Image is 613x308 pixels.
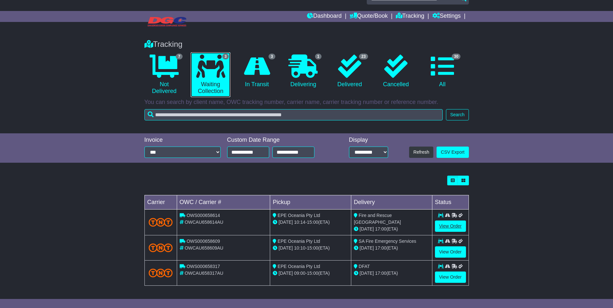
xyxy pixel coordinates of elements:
[191,52,230,97] a: 3 Waiting Collection
[307,11,342,22] a: Dashboard
[186,213,220,218] span: OWS000658614
[149,269,173,277] img: TNT_Domestic.png
[360,226,374,231] span: [DATE]
[144,137,221,144] div: Invoice
[177,195,270,210] td: OWC / Carrier #
[279,220,293,225] span: [DATE]
[294,271,305,276] span: 09:00
[273,245,348,252] div: - (ETA)
[141,40,472,49] div: Tracking
[432,195,469,210] td: Status
[185,271,223,276] span: OWCAU658317AU
[279,271,293,276] span: [DATE]
[273,219,348,226] div: - (ETA)
[273,270,348,277] div: - (ETA)
[294,220,305,225] span: 10:14
[270,195,351,210] td: Pickup
[278,264,320,269] span: EPE Oceania Pty Ltd
[435,246,466,258] a: View Order
[354,226,429,232] div: (ETA)
[149,218,173,227] img: TNT_Domestic.png
[237,52,277,90] a: 3 In Transit
[144,52,184,97] a: 7 Not Delivered
[422,52,462,90] a: 30 All
[186,239,220,244] span: OWS000658609
[376,52,416,90] a: Cancelled
[185,220,223,225] span: OWCAU658614AU
[409,147,433,158] button: Refresh
[375,226,386,231] span: 17:00
[144,99,469,106] p: You can search by client name, OWC tracking number, carrier name, carrier tracking number or refe...
[185,245,223,251] span: OWCAU658609AU
[278,213,320,218] span: EPE Oceania Pty Ltd
[354,270,429,277] div: (ETA)
[279,245,293,251] span: [DATE]
[359,264,370,269] span: DFAT
[269,54,275,59] span: 3
[351,195,432,210] td: Delivery
[307,271,318,276] span: 15:00
[375,271,386,276] span: 17:00
[437,147,469,158] a: CSV Export
[176,54,183,59] span: 7
[396,11,424,22] a: Tracking
[294,245,305,251] span: 10:10
[360,245,374,251] span: [DATE]
[435,221,466,232] a: View Order
[278,239,320,244] span: EPE Oceania Pty Ltd
[360,271,374,276] span: [DATE]
[307,245,318,251] span: 15:00
[359,54,368,59] span: 23
[315,54,322,59] span: 1
[435,272,466,283] a: View Order
[375,245,386,251] span: 17:00
[227,137,331,144] div: Custom Date Range
[307,220,318,225] span: 15:00
[354,245,429,252] div: (ETA)
[222,54,229,59] span: 3
[149,243,173,252] img: TNT_Domestic.png
[330,52,369,90] a: 23 Delivered
[186,264,220,269] span: OWS000658317
[283,52,323,90] a: 1 Delivering
[350,11,388,22] a: Quote/Book
[452,54,460,59] span: 30
[359,239,416,244] span: SA Fire Emergency Services
[446,109,469,120] button: Search
[354,213,401,225] span: Fire and Rescue [GEOGRAPHIC_DATA]
[144,195,177,210] td: Carrier
[349,137,388,144] div: Display
[432,11,461,22] a: Settings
